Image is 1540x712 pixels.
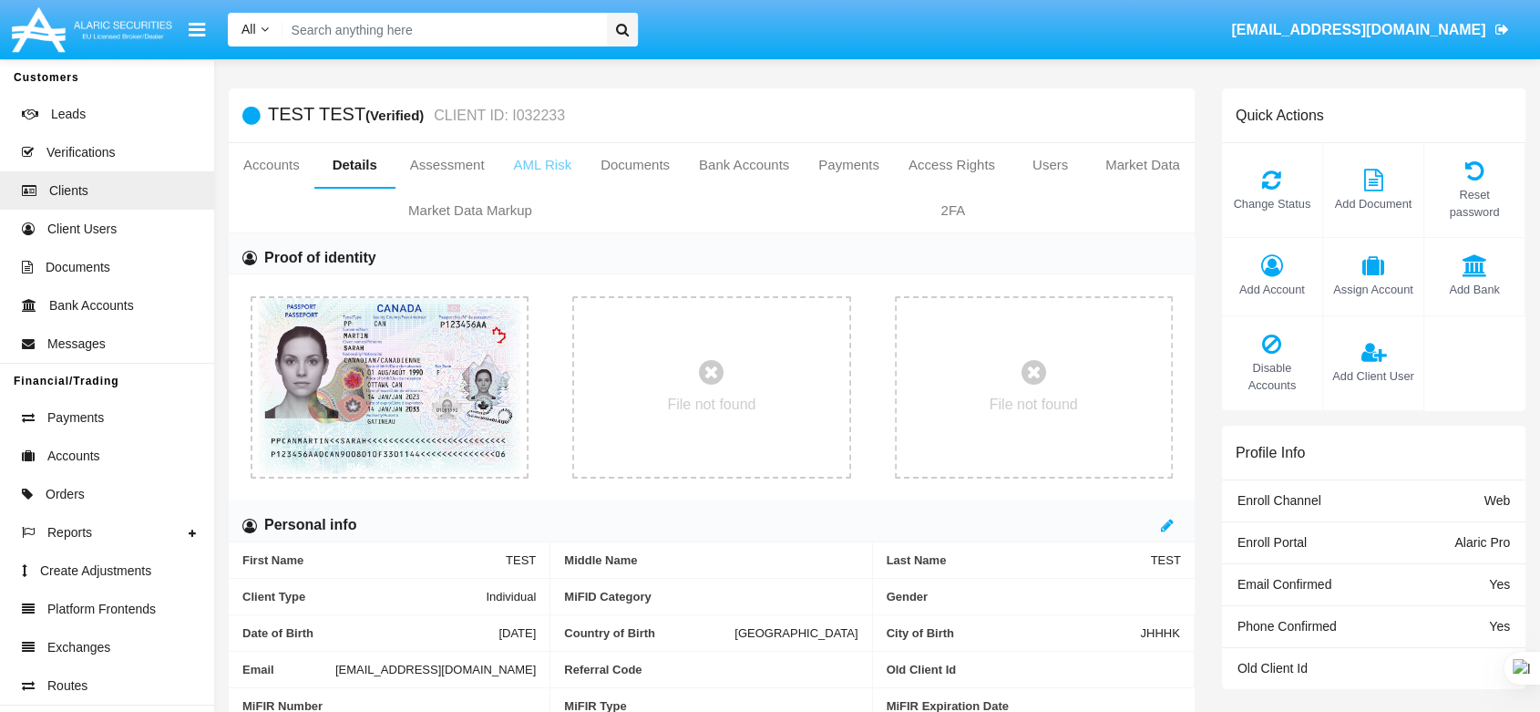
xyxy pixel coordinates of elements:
span: Old Client Id [887,663,1180,676]
span: [EMAIL_ADDRESS][DOMAIN_NAME] [335,663,536,676]
span: Reset password [1433,186,1515,221]
span: Web [1484,493,1510,508]
h6: Quick Actions [1236,107,1324,124]
span: Enroll Channel [1237,493,1321,508]
a: Market Data [1091,143,1195,187]
span: Create Adjustments [40,562,151,581]
span: Individual [486,590,536,604]
span: Referral Code [564,663,857,676]
span: Add Document [1332,195,1414,212]
h6: Personal info [264,515,356,535]
span: Change Status [1231,195,1313,212]
a: Assessment [395,143,499,187]
span: [EMAIL_ADDRESS][DOMAIN_NAME] [1231,22,1485,37]
span: Accounts [47,447,100,466]
a: [EMAIL_ADDRESS][DOMAIN_NAME] [1223,5,1517,56]
h5: TEST TEST [268,105,565,126]
span: Exchanges [47,638,110,657]
input: Search [282,13,601,46]
a: Access Rights [894,143,1010,187]
a: Details [314,143,395,187]
span: Add Client User [1332,367,1414,385]
span: JHHHK [1140,626,1179,640]
span: First Name [242,553,506,567]
span: City of Birth [887,626,1141,640]
span: [GEOGRAPHIC_DATA] [734,626,857,640]
a: Users [1010,143,1091,187]
div: (Verified) [365,105,429,126]
span: TEST [506,553,536,567]
span: All [241,22,256,36]
span: Enroll Portal [1237,535,1307,550]
h6: Profile Info [1236,444,1305,461]
span: Email Confirmed [1237,577,1331,592]
a: Documents [586,143,684,187]
span: Assign Account [1332,281,1414,298]
span: Last Name [887,553,1151,567]
span: Verifications [46,143,115,162]
span: Alaric Pro [1454,535,1510,550]
span: Reports [47,523,92,542]
a: Payments [804,143,894,187]
span: Client Users [47,220,117,239]
small: CLIENT ID: I032233 [429,108,565,123]
span: Payments [47,408,104,428]
span: Country of Birth [564,626,734,640]
span: Routes [47,676,87,696]
span: Disable Accounts [1231,359,1313,394]
span: TEST [1151,553,1181,567]
span: Client Type [242,590,486,604]
span: Middle Name [564,553,857,567]
span: Add Account [1231,281,1313,298]
span: Email [242,663,335,676]
span: Add Bank [1433,281,1515,298]
span: Leads [51,105,86,124]
span: Documents [46,258,110,277]
span: [DATE] [498,626,536,640]
span: Old Client Id [1237,661,1308,676]
span: Date of Birth [242,626,498,640]
a: 2FA [712,189,1195,232]
h6: Proof of identity [264,248,376,268]
span: Orders [46,485,85,504]
a: AML Risk [498,143,586,187]
span: Gender [887,590,1181,604]
span: Yes [1489,619,1510,634]
a: All [228,20,282,39]
span: Clients [49,181,88,201]
a: Accounts [229,143,314,187]
span: MiFID Category [564,590,857,604]
span: Messages [47,335,106,354]
a: Market Data Markup [229,189,712,232]
a: Bank Accounts [684,143,804,187]
span: Yes [1489,577,1510,592]
img: Logo image [9,3,175,57]
span: Phone Confirmed [1237,619,1337,634]
span: Bank Accounts [49,296,134,315]
span: Platform Frontends [47,600,156,619]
